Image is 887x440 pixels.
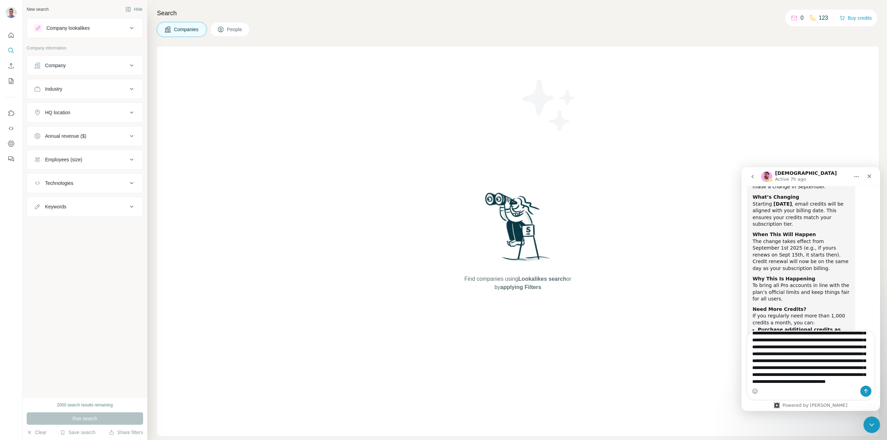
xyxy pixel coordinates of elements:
button: Share filters [109,429,143,436]
textarea: Message… [6,164,133,218]
button: Quick start [6,29,17,42]
button: Employees (size) [27,151,143,168]
div: If you regularly need more than 1,000 credits a month, you can: [11,139,108,159]
div: Company lookalikes [46,25,90,32]
span: Find companies using or by [462,275,573,291]
img: Surfe Illustration - Woman searching with binoculars [482,191,554,268]
div: The change takes effect from September 1st 2025 (e.g., if yours renews on Sept 15th, it starts th... [11,64,108,105]
b: Purchase additional credits as needed by ⬅️ [16,160,99,172]
p: 123 [819,14,828,22]
button: Hide [121,4,147,15]
div: Annual revenue ($) [45,133,86,140]
b: What’s Changing [11,27,58,33]
button: Save search [60,429,95,436]
iframe: Intercom live chat [741,167,880,411]
div: Company [45,62,66,69]
span: Lookalikes search [518,276,567,282]
img: Avatar [6,7,17,18]
div: Employees (size) [45,156,82,163]
p: Company information [27,45,143,51]
div: Industry [45,86,62,92]
button: Company lookalikes [27,20,143,36]
div: 2000 search results remaining [57,402,113,408]
b: Why This Is Happening [11,109,74,114]
p: 0 [800,14,803,22]
b: [DATE] [32,34,50,39]
button: Keywords [27,198,143,215]
div: New search [27,6,49,12]
div: HQ location [45,109,70,116]
button: Buy credits [840,13,872,23]
span: applying Filters [500,284,541,290]
div: Starting , email credits will be aligned with your billing date. This ensures your credits match ... [11,27,108,61]
button: Industry [27,81,143,97]
button: Use Surfe API [6,122,17,135]
b: Need More Credits? [11,139,65,145]
div: Technologies [45,180,73,187]
button: HQ location [27,104,143,121]
button: Clear [27,429,46,436]
span: Companies [174,26,199,33]
button: Send a message… [119,218,130,230]
button: Emoji picker [11,221,16,227]
button: Enrich CSV [6,60,17,72]
img: Surfe Illustration - Stars [518,74,580,136]
button: Use Surfe on LinkedIn [6,107,17,119]
div: To bring all Pro accounts in line with the plan’s official limits and keep things fair for all us... [11,108,108,135]
button: Search [6,44,17,57]
button: Annual revenue ($) [27,128,143,144]
button: My lists [6,75,17,87]
b: When This Will Happen [11,64,74,70]
button: Dashboard [6,137,17,150]
button: Feedback [6,153,17,165]
button: Technologies [27,175,143,191]
span: People [227,26,243,33]
button: Company [27,57,143,74]
iframe: Intercom live chat [863,416,880,433]
h4: Search [157,8,879,18]
div: Keywords [45,203,66,210]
